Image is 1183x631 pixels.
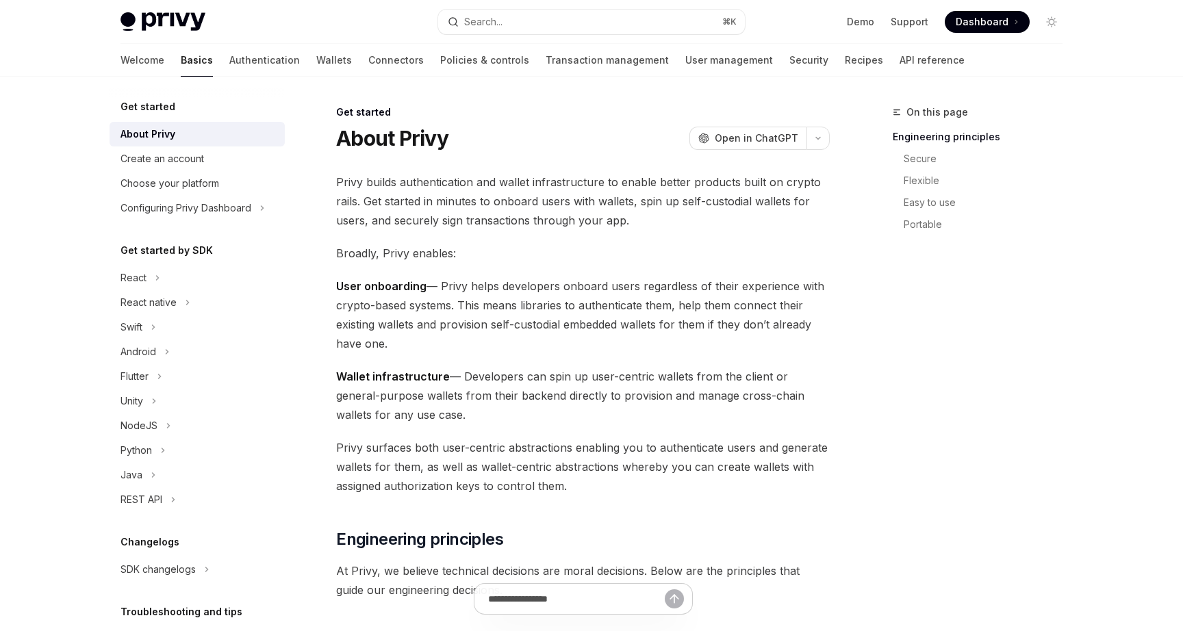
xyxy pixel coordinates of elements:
[336,126,448,151] h1: About Privy
[464,14,503,30] div: Search...
[689,127,806,150] button: Open in ChatGPT
[120,175,219,192] div: Choose your platform
[120,99,175,115] h5: Get started
[120,491,162,508] div: REST API
[120,393,143,409] div: Unity
[110,146,285,171] a: Create an account
[904,170,1073,192] a: Flexible
[1041,11,1063,33] button: Toggle dark mode
[789,44,828,77] a: Security
[120,319,142,335] div: Swift
[120,270,147,286] div: React
[120,604,242,620] h5: Troubleshooting and tips
[368,44,424,77] a: Connectors
[120,344,156,360] div: Android
[120,242,213,259] h5: Get started by SDK
[440,44,529,77] a: Policies & controls
[847,15,874,29] a: Demo
[336,105,830,119] div: Get started
[546,44,669,77] a: Transaction management
[336,172,830,230] span: Privy builds authentication and wallet infrastructure to enable better products built on crypto r...
[715,131,798,145] span: Open in ChatGPT
[181,44,213,77] a: Basics
[904,148,1073,170] a: Secure
[120,294,177,311] div: React native
[336,528,503,550] span: Engineering principles
[336,276,830,353] span: — Privy helps developers onboard users regardless of their experience with crypto-based systems. ...
[120,12,205,31] img: light logo
[336,279,427,293] strong: User onboarding
[229,44,300,77] a: Authentication
[665,589,684,608] button: Send message
[685,44,773,77] a: User management
[900,44,965,77] a: API reference
[120,200,251,216] div: Configuring Privy Dashboard
[120,561,196,578] div: SDK changelogs
[120,467,142,483] div: Java
[904,192,1073,214] a: Easy to use
[336,367,830,424] span: — Developers can spin up user-centric wallets from the client or general-purpose wallets from the...
[904,214,1073,235] a: Portable
[120,151,204,167] div: Create an account
[110,122,285,146] a: About Privy
[336,561,830,600] span: At Privy, we believe technical decisions are moral decisions. Below are the principles that guide...
[956,15,1008,29] span: Dashboard
[120,534,179,550] h5: Changelogs
[906,104,968,120] span: On this page
[438,10,745,34] button: Search...⌘K
[945,11,1030,33] a: Dashboard
[120,368,149,385] div: Flutter
[110,171,285,196] a: Choose your platform
[120,417,157,434] div: NodeJS
[316,44,352,77] a: Wallets
[893,126,1073,148] a: Engineering principles
[120,126,175,142] div: About Privy
[336,370,450,383] strong: Wallet infrastructure
[120,442,152,459] div: Python
[845,44,883,77] a: Recipes
[722,16,737,27] span: ⌘ K
[891,15,928,29] a: Support
[120,44,164,77] a: Welcome
[336,244,830,263] span: Broadly, Privy enables:
[336,438,830,495] span: Privy surfaces both user-centric abstractions enabling you to authenticate users and generate wal...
